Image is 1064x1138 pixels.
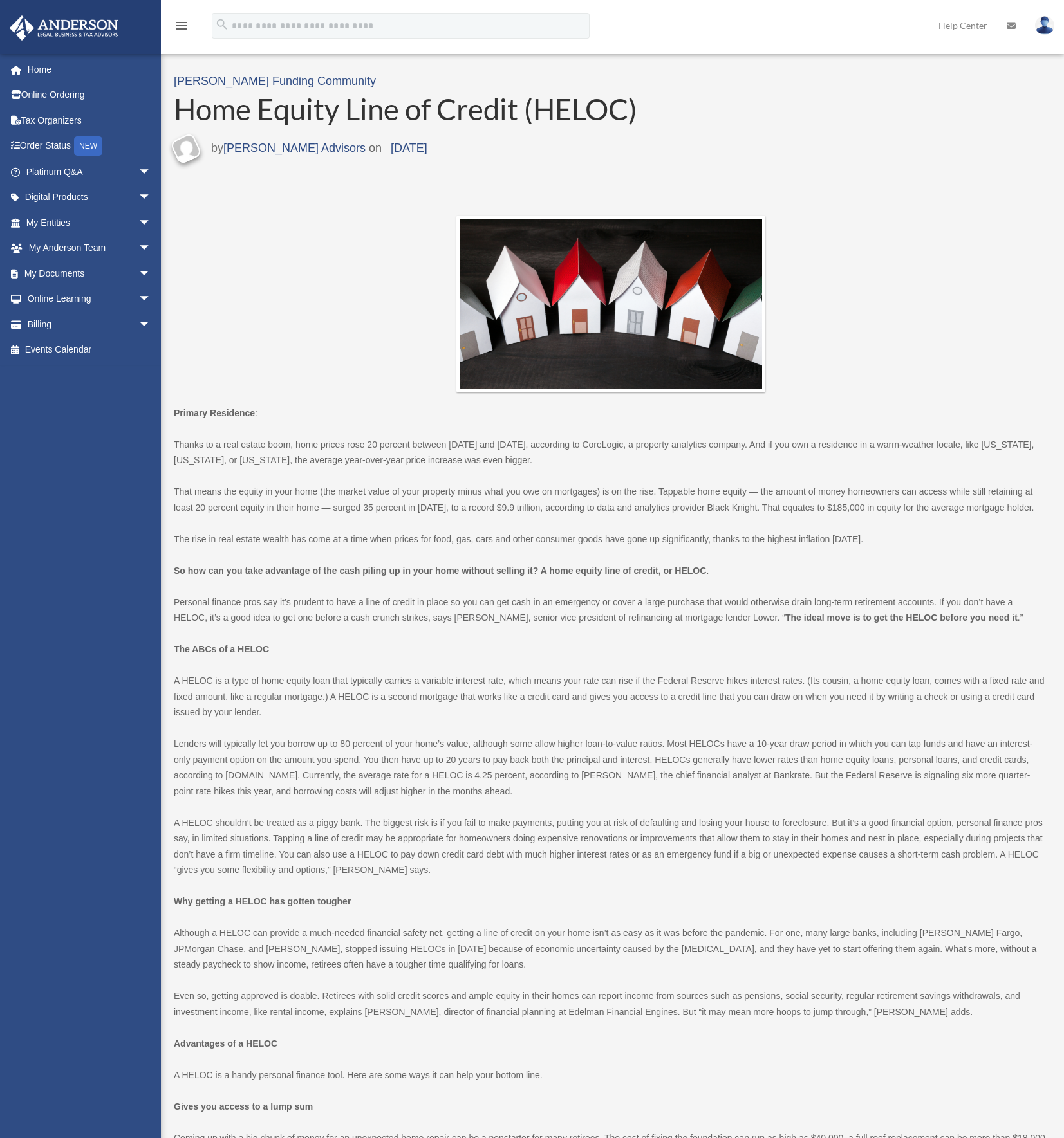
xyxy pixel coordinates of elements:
p: Although a HELOC can provide a much-needed financial safety net, getting a line of credit on your... [174,925,1048,973]
span: arrow_drop_down [138,210,164,236]
a: menu [174,23,189,33]
span: arrow_drop_down [138,159,164,185]
a: [PERSON_NAME] Advisors [223,142,366,154]
span: arrow_drop_down [138,185,164,211]
p: Personal finance pros say it’s prudent to have a line of credit in place so you can get cash in a... [174,594,1048,626]
a: [PERSON_NAME] Funding Community [174,75,376,87]
img: Anderson Advisors Platinum Portal [6,15,122,41]
span: arrow_drop_down [138,235,164,262]
a: Order StatusNEW [9,133,171,160]
p: Thanks to a real estate boom, home prices rose 20 percent between [DATE] and [DATE], according to... [174,437,1048,468]
div: NEW [74,136,102,156]
b: The ABCs of a HELOC​ [174,644,269,654]
p: . [174,563,1048,579]
p: A HELOC shouldn’t be treated as a piggy bank. The biggest risk is if you fail to make payments, p... [174,815,1048,878]
i: search [215,17,229,32]
a: Billingarrow_drop_down [9,311,171,337]
a: My Documentsarrow_drop_down [9,261,171,286]
b: Advantages of a HELOC [174,1038,277,1049]
b: So how can you take advantage of the cash piling up in your home without selling it? A home equit... [174,565,706,576]
b: Why getting a HELOC has gotten tougher [174,896,351,906]
a: Online Ordering [9,82,171,108]
b: Gives you access to a lump sum [174,1101,313,1112]
a: Platinum Q&Aarrow_drop_down [9,159,171,185]
i: menu [174,18,189,33]
a: Online Learningarrow_drop_down [9,286,171,312]
a: Home [9,57,171,82]
p: : [174,405,1048,421]
span: arrow_drop_down [138,261,164,287]
b: Primary Residence [174,408,255,418]
p: That means the equity in your home (the market value of your property minus what you owe on mortg... [174,484,1048,515]
p: Even so, getting approved is doable. Retirees with solid credit scores and ample equity in their ... [174,988,1048,1020]
a: Digital Productsarrow_drop_down [9,185,171,210]
p: The rise in real estate wealth has come at a time when prices for food, gas, cars and other consu... [174,531,1048,547]
span: arrow_drop_down [138,286,164,313]
b: The ideal move is to get the HELOC before you need it [785,612,1018,623]
img: User Pic [1035,16,1054,35]
span: Home Equity Line of Credit (HELOC) [174,91,637,127]
a: My Entitiesarrow_drop_down [9,210,171,235]
a: Home Equity Line of Credit (HELOC) [174,92,1048,127]
a: Tax Organizers [9,107,171,133]
a: [DATE] [382,142,436,154]
p: A HELOC is a handy personal finance tool. Here are some ways it can help your bottom line. [174,1067,1048,1083]
p: Lenders will typically let you borrow up to 80 percent of your home’s value, although some allow ... [174,736,1048,799]
span: by [211,138,366,159]
span: on [369,138,436,159]
p: A HELOC is a type of home equity loan that typically carries a variable interest rate, which mean... [174,673,1048,720]
span: arrow_drop_down [138,311,164,338]
a: Events Calendar [9,337,171,363]
a: My Anderson Teamarrow_drop_down [9,235,171,261]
